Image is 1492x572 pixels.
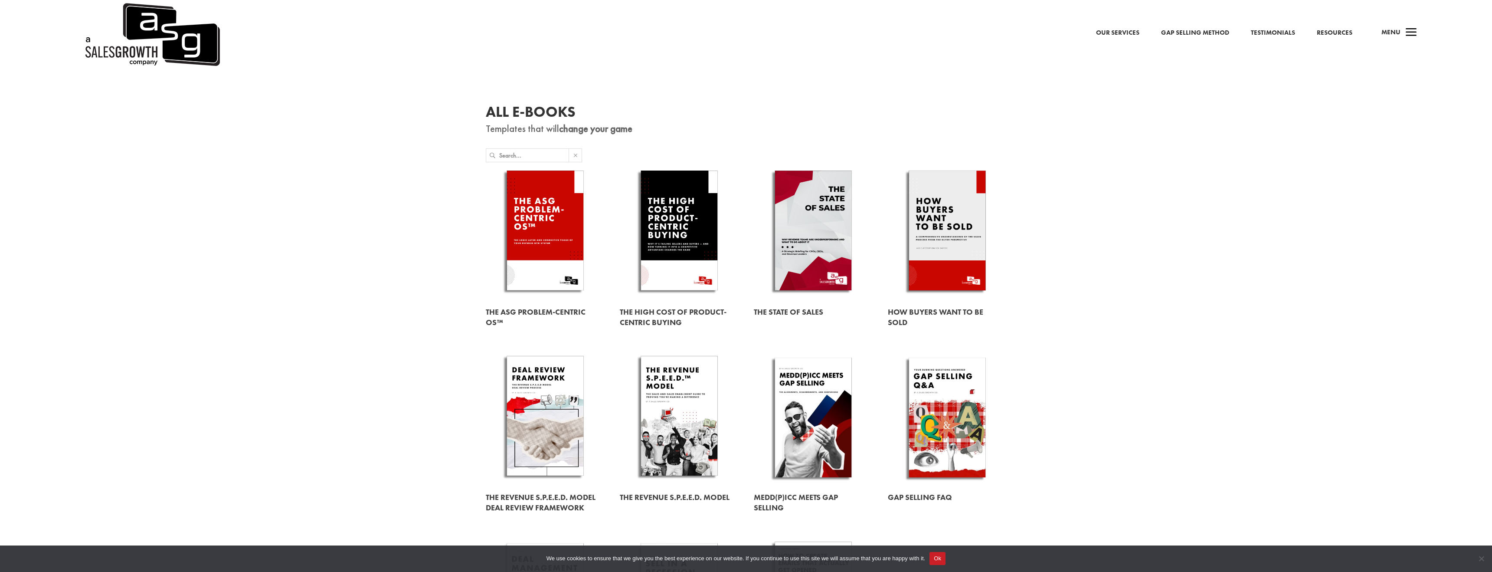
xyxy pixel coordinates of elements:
[499,149,569,162] input: Search...
[1251,27,1295,39] a: Testimonials
[559,122,632,135] strong: change your game
[486,124,1006,134] p: Templates that will
[1381,28,1400,36] span: Menu
[929,552,946,565] button: Ok
[486,105,1006,124] h1: All E-Books
[1161,27,1229,39] a: Gap Selling Method
[1403,24,1420,42] span: a
[1096,27,1139,39] a: Our Services
[546,554,925,563] span: We use cookies to ensure that we give you the best experience on our website. If you continue to ...
[1477,554,1485,563] span: No
[1317,27,1352,39] a: Resources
